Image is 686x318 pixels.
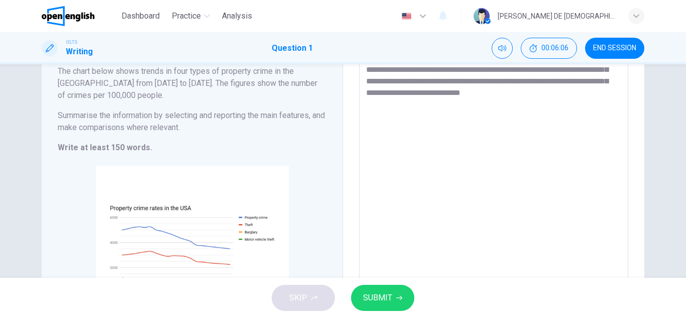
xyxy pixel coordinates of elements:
[541,44,568,52] span: 00:06:06
[168,7,214,25] button: Practice
[521,38,577,59] div: Hide
[172,10,201,22] span: Practice
[42,6,94,26] img: OpenEnglish logo
[66,46,93,58] h1: Writing
[42,6,118,26] a: OpenEnglish logo
[58,110,326,134] h6: Summarise the information by selecting and reporting the main features, and make comparisons wher...
[593,44,636,52] span: END SESSION
[521,38,577,59] button: 00:06:06
[58,65,326,101] h6: The chart below shows trends in four types of property crime in the [GEOGRAPHIC_DATA] from [DATE]...
[122,10,160,22] span: Dashboard
[585,38,644,59] button: END SESSION
[218,7,256,25] button: Analysis
[351,285,414,311] button: SUBMIT
[58,143,152,152] strong: Write at least 150 words.
[118,7,164,25] button: Dashboard
[222,10,252,22] span: Analysis
[272,42,313,54] h1: Question 1
[400,13,413,20] img: en
[474,8,490,24] img: Profile picture
[363,291,392,305] span: SUBMIT
[492,38,513,59] div: Mute
[66,39,77,46] span: IELTS
[498,10,616,22] div: [PERSON_NAME] DE [DEMOGRAPHIC_DATA][PERSON_NAME]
